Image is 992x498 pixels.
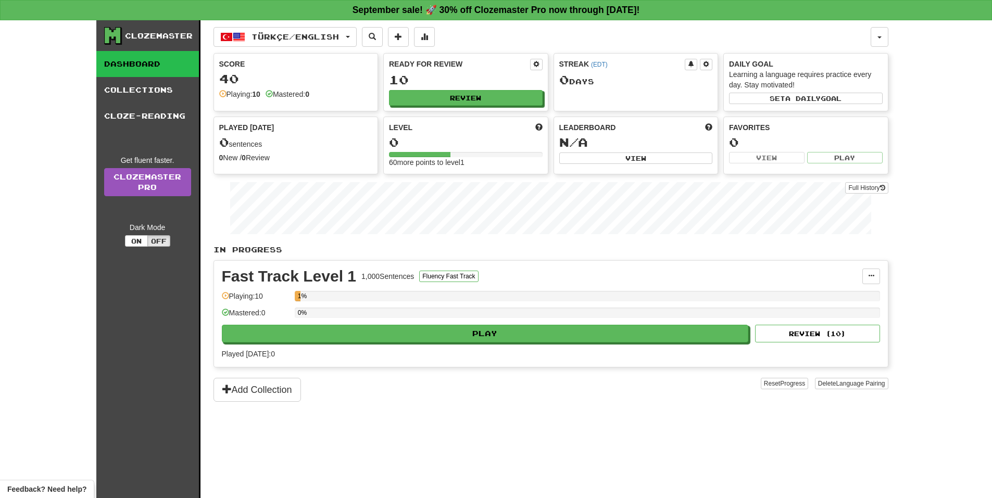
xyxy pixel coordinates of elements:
button: Off [147,235,170,247]
div: 10 [389,73,543,86]
div: Fast Track Level 1 [222,269,357,284]
div: Score [219,59,373,69]
a: Cloze-Reading [96,103,199,129]
div: 1,000 Sentences [361,271,414,282]
button: Seta dailygoal [729,93,883,104]
span: Level [389,122,412,133]
button: Review (10) [755,325,880,342]
button: Play [807,152,883,163]
button: Full History [845,182,888,194]
div: sentences [219,136,373,149]
span: Played [DATE] [219,122,274,133]
span: This week in points, UTC [705,122,712,133]
span: Türkçe / English [252,32,339,41]
a: ClozemasterPro [104,168,191,196]
button: Review [389,90,543,106]
span: Played [DATE]: 0 [222,350,275,358]
strong: 0 [219,154,223,162]
span: a daily [785,95,821,102]
button: Add Collection [214,378,301,402]
button: DeleteLanguage Pairing [815,378,888,389]
span: Leaderboard [559,122,616,133]
span: Open feedback widget [7,484,86,494]
a: (EDT) [591,61,608,68]
strong: 0 [242,154,246,162]
button: Search sentences [362,27,383,47]
div: 1% [298,291,300,301]
button: Fluency Fast Track [419,271,478,282]
button: View [729,152,805,163]
div: Clozemaster [125,31,193,41]
button: Add sentence to collection [388,27,409,47]
div: Playing: 10 [222,291,290,308]
a: Collections [96,77,199,103]
div: 0 [729,136,883,149]
strong: 0 [305,90,309,98]
div: Daily Goal [729,59,883,69]
div: Favorites [729,122,883,133]
span: Language Pairing [836,380,885,387]
span: 0 [219,135,229,149]
button: On [125,235,148,247]
div: Mastered: 0 [222,308,290,325]
div: 60 more points to level 1 [389,157,543,168]
div: New / Review [219,152,373,163]
div: Ready for Review [389,59,530,69]
div: Mastered: [266,89,309,99]
span: Score more points to level up [535,122,543,133]
div: Playing: [219,89,260,99]
div: Dark Mode [104,222,191,233]
strong: September sale! 🚀 30% off Clozemaster Pro now through [DATE]! [353,5,640,15]
button: ResetProgress [761,378,808,389]
span: 0 [559,72,569,87]
div: Streak [559,59,685,69]
button: More stats [414,27,435,47]
div: 40 [219,72,373,85]
span: Progress [780,380,805,387]
span: N/A [559,135,588,149]
button: View [559,152,713,164]
div: Get fluent faster. [104,155,191,165]
div: Learning a language requires practice every day. Stay motivated! [729,69,883,90]
div: Day s [559,73,713,87]
p: In Progress [214,245,888,255]
strong: 10 [252,90,260,98]
button: Türkçe/English [214,27,357,47]
a: Dashboard [96,51,199,77]
button: Play [222,325,749,342]
div: 0 [389,136,543,149]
